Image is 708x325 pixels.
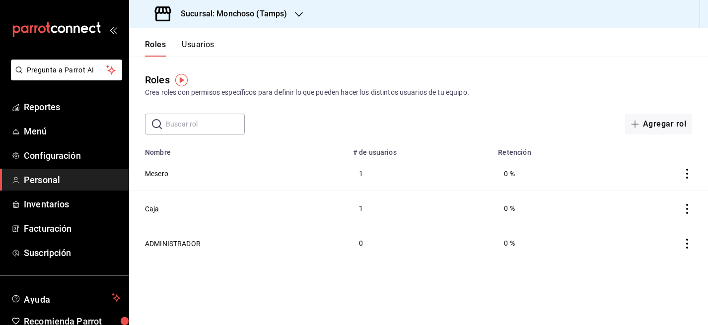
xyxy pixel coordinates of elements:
span: Facturación [24,222,121,235]
div: Crea roles con permisos específicos para definir lo que pueden hacer los distintos usuarios de tu... [145,87,692,98]
button: actions [682,204,692,214]
span: Reportes [24,100,121,114]
td: 0 [347,226,493,260]
span: Pregunta a Parrot AI [27,65,107,75]
span: Personal [24,173,121,187]
div: navigation tabs [145,40,214,57]
a: Pregunta a Parrot AI [7,72,122,82]
input: Buscar rol [166,114,245,134]
td: 0 % [492,226,609,260]
td: 1 [347,191,493,226]
button: Caja [145,204,159,214]
button: actions [682,239,692,249]
button: open_drawer_menu [109,26,117,34]
button: Agregar rol [625,114,692,134]
span: Ayuda [24,292,108,304]
button: Usuarios [182,40,214,57]
span: Menú [24,125,121,138]
button: ADMINISTRADOR [145,239,201,249]
span: Configuración [24,149,121,162]
h3: Sucursal: Monchoso (Tamps) [173,8,287,20]
th: # de usuarios [347,142,493,156]
button: actions [682,169,692,179]
td: 1 [347,156,493,191]
th: Retención [492,142,609,156]
th: Nombre [129,142,347,156]
td: 0 % [492,191,609,226]
button: Mesero [145,169,168,179]
button: Roles [145,40,166,57]
div: Roles [145,72,170,87]
button: Pregunta a Parrot AI [11,60,122,80]
span: Inventarios [24,197,121,211]
img: Tooltip marker [175,74,188,86]
td: 0 % [492,156,609,191]
span: Suscripción [24,246,121,260]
